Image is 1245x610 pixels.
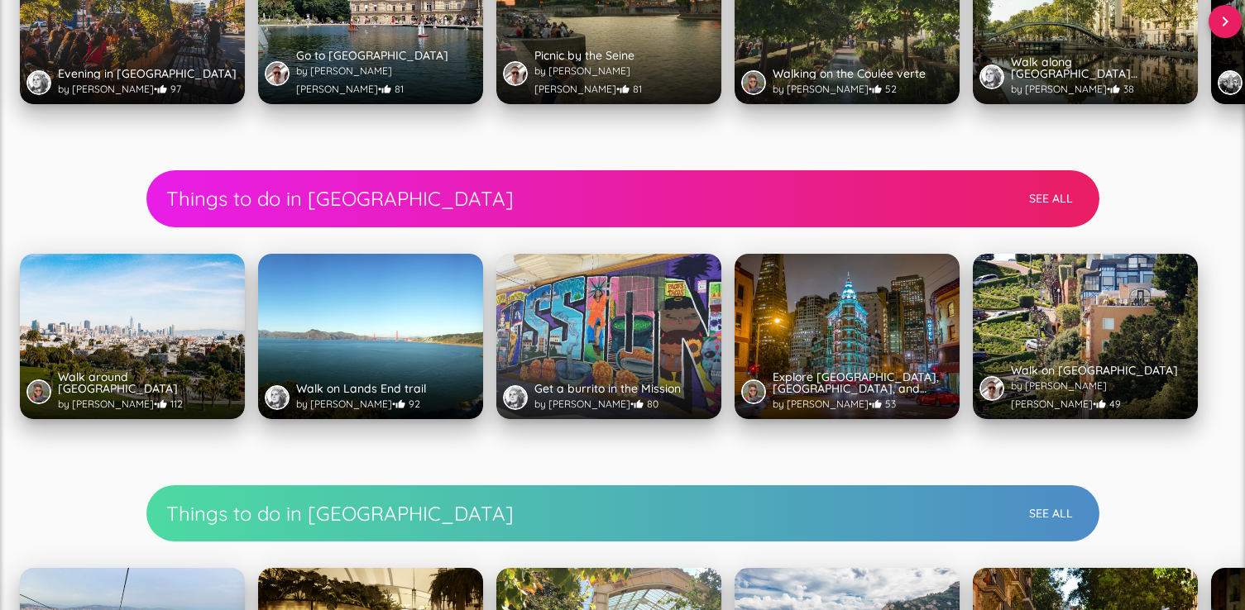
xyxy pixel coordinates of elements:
[28,72,50,93] img: Emma Brown
[534,383,681,394] h3: Get a burrito in the Mission
[1011,83,1134,95] span: by [PERSON_NAME] • 38
[773,371,953,394] h3: Explore [GEOGRAPHIC_DATA], [GEOGRAPHIC_DATA], and [GEOGRAPHIC_DATA]
[534,50,634,61] h3: Picnic by the Seine
[1011,379,1121,410] span: by [PERSON_NAME] [PERSON_NAME] • 49
[266,63,288,84] img: Guillo Bresciano
[1011,56,1191,79] h3: Walk along [GEOGRAPHIC_DATA][PERSON_NAME]
[20,254,245,419] a: Go to the beautiful Dolores park to enjoy the spectacular views of the city's skyline and beyond....
[534,64,642,95] span: by [PERSON_NAME] [PERSON_NAME] • 81
[505,63,526,84] img: Guillo Bresciano
[1011,365,1178,376] h3: Walk on [GEOGRAPHIC_DATA]
[296,64,404,95] span: by [PERSON_NAME] [PERSON_NAME] • 81
[58,371,238,394] h3: Walk around [GEOGRAPHIC_DATA]
[296,398,420,410] span: by [PERSON_NAME] • 92
[166,183,1080,214] a: Things to do in [GEOGRAPHIC_DATA]See All
[1022,183,1080,214] button: See All
[981,66,1003,88] img: Emma Brown
[28,381,50,403] img: Sarah Becker
[981,378,1003,399] img: Guillo Bresciano
[296,50,448,61] h3: Go to [GEOGRAPHIC_DATA]
[58,398,183,410] span: by [PERSON_NAME] • 112
[58,68,237,79] h3: Evening in [GEOGRAPHIC_DATA]
[1022,498,1080,529] button: See All
[166,500,1022,527] h2: Things to do in [GEOGRAPHIC_DATA]
[773,398,896,410] span: by [PERSON_NAME] • 53
[534,398,658,410] span: by [PERSON_NAME] • 80
[505,387,526,408] img: Emma Brown
[773,83,897,95] span: by [PERSON_NAME] • 52
[166,185,1022,212] h2: Things to do in [GEOGRAPHIC_DATA]
[58,83,181,95] span: by [PERSON_NAME] • 97
[743,72,764,93] img: Sarah Becker
[166,498,1080,529] a: Things to do in [GEOGRAPHIC_DATA]See All
[266,387,288,408] img: Emma Brown
[1219,72,1241,93] img: Claire Gelée-Stievenard
[743,381,764,403] img: Sarah Becker
[773,68,926,79] h3: Walking on the Coulée verte
[296,383,426,394] h3: Walk on Lands End trail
